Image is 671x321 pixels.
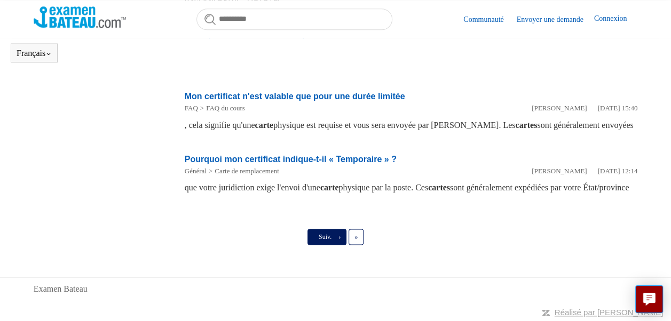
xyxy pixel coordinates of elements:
[34,283,88,295] a: Examen Bateau
[635,285,663,313] button: Live chat
[185,166,207,176] li: Général
[185,181,637,194] div: que votre juridiction exige l'envoi d'une physique par la poste. Ces sont généralement expédiées ...
[354,233,358,240] span: »
[17,49,52,58] button: Français
[185,119,637,132] div: , cela signifie qu'une physique est requise et vous sera envoyée par [PERSON_NAME]. Les sont géné...
[34,6,126,28] img: Page d’accueil du Centre d’aide Examen Bateau
[185,167,207,175] a: Général
[338,233,341,240] span: ›
[597,104,637,112] time: 07/05/2025 15:40
[307,229,346,245] a: Suiv.
[185,155,397,164] a: Pourquoi mon certificat indique-t-il « Temporaire » ?
[255,121,273,130] em: carte
[594,13,637,26] a: Connexion
[185,103,198,114] li: FAQ
[319,233,331,240] span: Suiv.
[185,92,405,101] a: Mon certificat n'est valable que pour une durée limitée
[207,166,279,176] li: Carte de remplacement
[320,183,339,192] em: carte
[215,167,279,175] a: Carte de remplacement
[198,103,245,114] li: FAQ du cours
[428,183,450,192] em: cartes
[196,9,392,30] input: Rechercher
[515,121,537,130] em: cartes
[597,167,637,175] time: 07/05/2025 12:14
[206,104,245,112] a: FAQ du cours
[532,166,587,176] li: [PERSON_NAME]
[185,104,198,112] a: FAQ
[517,14,594,25] a: Envoyer une demande
[532,103,587,114] li: [PERSON_NAME]
[555,308,663,317] a: Réalisé par [PERSON_NAME]
[463,14,514,25] a: Communauté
